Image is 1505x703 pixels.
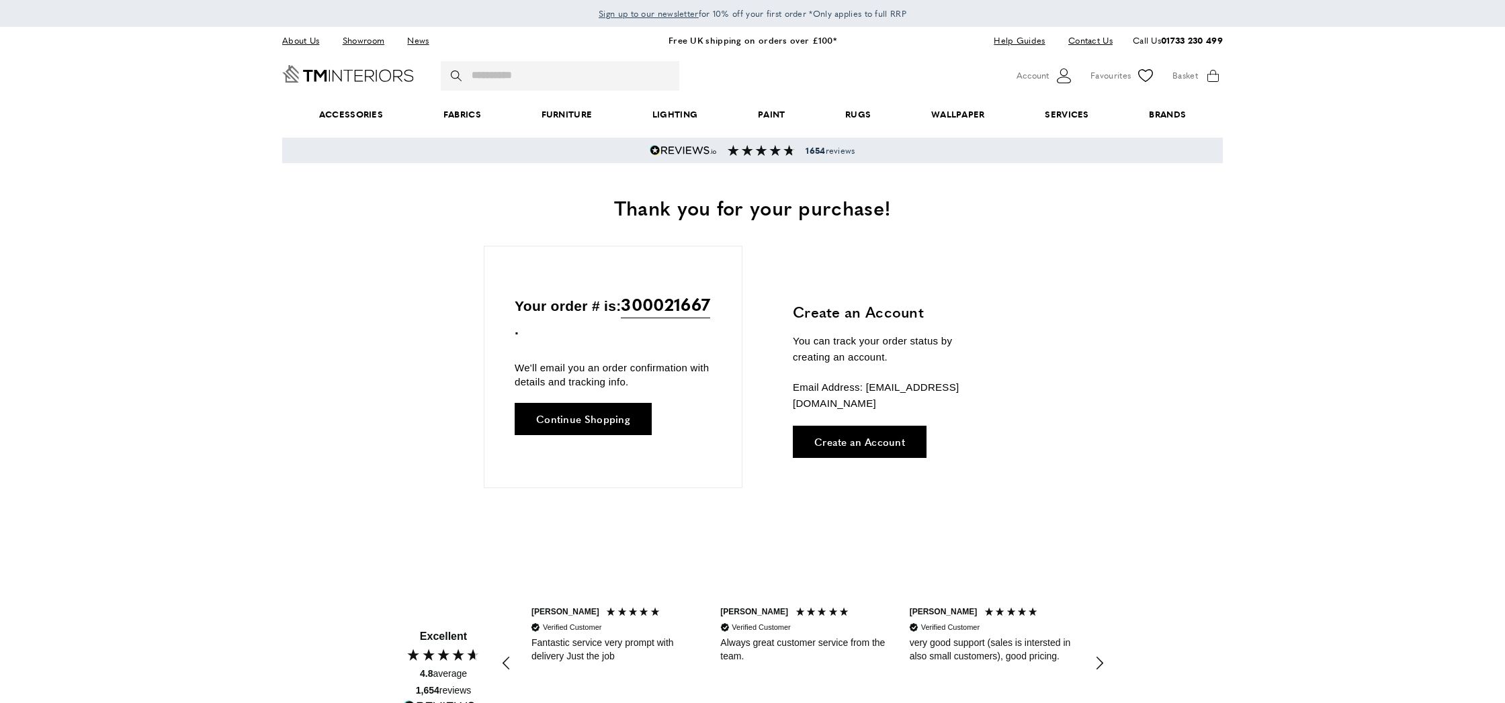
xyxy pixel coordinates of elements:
[599,7,906,19] span: for 10% off your first order *Only applies to full RRP
[531,637,696,663] div: Fantastic service very prompt with delivery Just the job
[406,647,481,662] div: 4.80 Stars
[416,684,472,698] div: reviews
[1015,94,1119,135] a: Services
[921,622,980,632] div: Verified Customer
[599,7,699,19] span: Sign up to our newsletter
[910,606,978,618] div: [PERSON_NAME]
[420,667,467,681] div: average
[815,94,901,135] a: Rugs
[1017,66,1074,86] button: Customer Account
[793,333,991,365] p: You can track your order status by creating an account.
[599,7,699,20] a: Sign up to our newsletter
[1119,94,1216,135] a: Brands
[515,291,712,341] p: Your order # is: .
[413,94,511,135] a: Fabrics
[795,606,853,620] div: 5 Stars
[282,32,329,50] a: About Us
[1090,66,1156,86] a: Favourites
[732,622,790,632] div: Verified Customer
[605,606,664,620] div: 5 Stars
[793,379,991,412] p: Email Address: [EMAIL_ADDRESS][DOMAIN_NAME]
[1017,68,1049,83] span: Account
[984,606,1042,620] div: 5 Stars
[901,94,1015,135] a: Wallpaper
[984,32,1055,50] a: Help Guides
[1058,32,1113,50] a: Contact Us
[282,65,414,83] a: Go to Home page
[806,145,855,156] span: reviews
[416,685,439,696] span: 1,654
[614,193,891,222] span: Thank you for your purchase!
[1161,34,1223,46] a: 01733 230 499
[622,94,728,135] a: Lighting
[793,301,991,322] h3: Create an Account
[793,426,927,458] a: Create an Account
[511,94,622,135] a: Furniture
[490,647,523,679] div: REVIEWS.io Carousel Scroll Left
[515,403,652,435] a: Continue Shopping
[515,361,712,389] p: We'll email you an order confirmation with details and tracking info.
[621,291,710,318] span: 300021667
[806,144,825,156] strong: 1654
[451,61,464,91] button: Search
[814,436,905,447] span: Create an Account
[1133,34,1223,48] p: Call Us
[728,145,795,156] img: Reviews section
[1083,647,1115,679] div: REVIEWS.io Carousel Scroll Right
[720,637,885,663] div: Always great customer service from the team.
[397,32,439,50] a: News
[420,629,467,644] div: Excellent
[543,622,601,632] div: Verified Customer
[1090,68,1131,83] span: Favourites
[289,94,413,135] span: Accessories
[531,606,599,618] div: [PERSON_NAME]
[728,94,815,135] a: Paint
[333,32,394,50] a: Showroom
[420,668,433,679] span: 4.8
[669,34,836,46] a: Free UK shipping on orders over £100*
[910,637,1074,663] div: very good support (sales is intersted in also small customers), good pricing.
[650,145,717,156] img: Reviews.io 5 stars
[536,414,630,424] span: Continue Shopping
[720,606,788,618] div: [PERSON_NAME]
